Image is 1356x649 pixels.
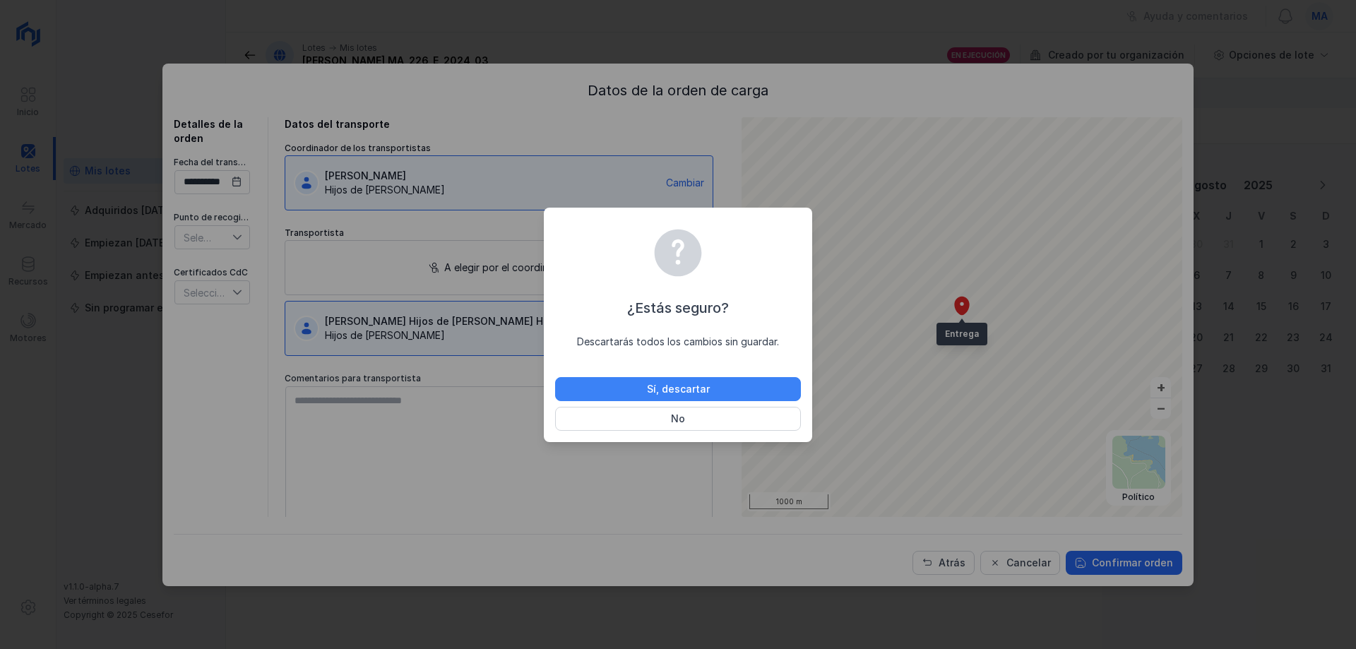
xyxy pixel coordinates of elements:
[555,335,801,349] div: Descartarás todos los cambios sin guardar.
[555,407,801,431] button: No
[671,412,685,426] div: No
[555,377,801,401] button: Sí, descartar
[647,382,710,396] div: Sí, descartar
[555,298,801,318] div: ¿Estás seguro?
